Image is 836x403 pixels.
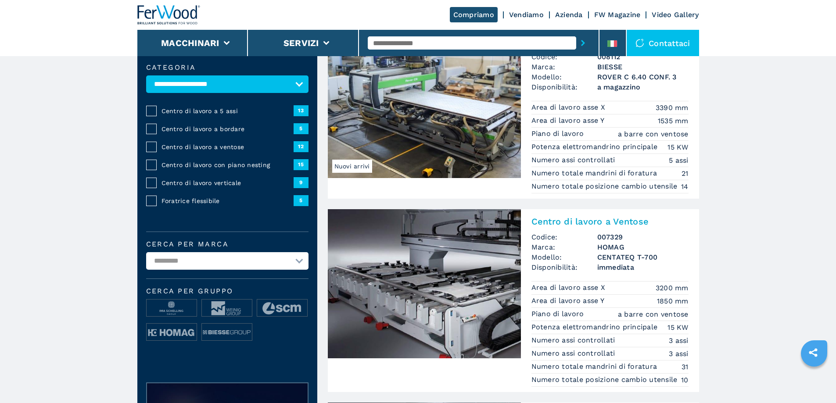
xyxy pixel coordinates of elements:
[652,11,699,19] a: Video Gallery
[294,177,309,188] span: 9
[531,129,586,139] p: Piano di lavoro
[597,82,689,92] span: a magazzino
[656,283,689,293] em: 3200 mm
[328,209,699,392] a: Centro di lavoro a Ventose HOMAG CENTATEQ T-700Centro di lavoro a VentoseCodice:007329Marca:HOMAG...
[802,342,824,364] a: sharethis
[667,322,688,332] em: 15 KW
[635,39,644,47] img: Contattaci
[202,300,252,317] img: image
[147,324,197,341] img: image
[294,141,309,152] span: 12
[146,64,309,71] label: Categoria
[627,30,699,56] div: Contattaci
[682,168,689,178] em: 21
[531,52,597,62] span: Codice:
[531,116,607,125] p: Area di lavoro asse Y
[531,335,617,345] p: Numero assi controllati
[531,232,597,242] span: Codice:
[531,309,586,319] p: Piano di lavoro
[161,143,294,151] span: Centro di lavoro a ventose
[681,182,689,192] em: 14
[658,116,689,126] em: 1535 mm
[597,232,689,242] h3: 007329
[531,242,597,252] span: Marca:
[576,33,590,53] button: submit-button
[531,142,660,152] p: Potenza elettromandrino principale
[146,241,309,248] label: Cerca per marca
[161,107,294,115] span: Centro di lavoro a 5 assi
[531,168,660,178] p: Numero totale mandrini di foratura
[294,159,309,170] span: 15
[531,349,617,358] p: Numero assi controllati
[531,283,608,292] p: Area di lavoro asse X
[531,362,660,371] p: Numero totale mandrini di foratura
[202,324,252,341] img: image
[146,288,309,295] span: Cerca per Gruppo
[147,300,197,317] img: image
[531,262,597,272] span: Disponibilità:
[597,242,689,252] h3: HOMAG
[531,322,660,332] p: Potenza elettromandrino principale
[161,125,294,133] span: Centro di lavoro a bordare
[531,375,680,385] p: Numero totale posizione cambio utensile
[799,364,829,396] iframe: Chat
[594,11,641,19] a: FW Magazine
[509,11,544,19] a: Vendiamo
[531,155,617,165] p: Numero assi controllati
[294,123,309,134] span: 5
[450,7,498,22] a: Compriamo
[531,103,608,112] p: Area di lavoro asse X
[618,129,689,139] em: a barre con ventose
[283,38,319,48] button: Servizi
[669,349,689,359] em: 3 assi
[328,209,521,358] img: Centro di lavoro a Ventose HOMAG CENTATEQ T-700
[161,178,294,187] span: Centro di lavoro verticale
[597,62,689,72] h3: BIESSE
[531,182,680,191] p: Numero totale posizione cambio utensile
[618,309,689,319] em: a barre con ventose
[531,216,689,227] h2: Centro di lavoro a Ventose
[682,362,689,372] em: 31
[531,72,597,82] span: Modello:
[597,262,689,272] span: immediata
[667,142,688,152] em: 15 KW
[531,82,597,92] span: Disponibilità:
[656,103,689,113] em: 3390 mm
[597,252,689,262] h3: CENTATEQ T-700
[161,38,219,48] button: Macchinari
[161,196,294,205] span: Foratrice flessibile
[657,296,689,306] em: 1850 mm
[681,375,689,385] em: 10
[531,296,607,306] p: Area di lavoro asse Y
[328,29,699,199] a: Centro di lavoro a 5 assi BIESSE ROVER C 6.40 CONF. 3Nuovi arriviCentro di lavoro a 5 assiCodice:...
[257,300,307,317] img: image
[555,11,583,19] a: Azienda
[161,160,294,169] span: Centro di lavoro con piano nesting
[294,105,309,116] span: 13
[294,195,309,206] span: 5
[328,29,521,178] img: Centro di lavoro a 5 assi BIESSE ROVER C 6.40 CONF. 3
[531,252,597,262] span: Modello:
[669,155,689,165] em: 5 assi
[597,52,689,62] h3: 008112
[597,72,689,82] h3: ROVER C 6.40 CONF. 3
[531,62,597,72] span: Marca:
[137,5,201,25] img: Ferwood
[669,335,689,346] em: 3 assi
[332,160,372,173] span: Nuovi arrivi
